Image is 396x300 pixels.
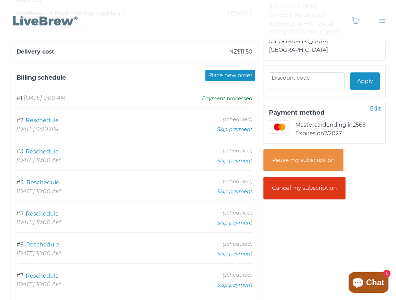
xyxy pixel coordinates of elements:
[269,108,358,117] h3: Payment method
[10,14,79,26] img: LiveBrew
[215,218,252,227] div: Skip payment
[16,188,61,195] span: [DATE] 10:00 AM
[26,273,59,279] span: Reschedule
[24,95,66,101] span: [DATE] 9:00 AM
[26,241,59,248] span: Reschedule
[16,148,23,155] span: #3
[205,70,255,81] div: Place new order
[26,117,59,124] span: Reschedule
[215,249,252,258] div: Skip payment
[295,130,324,137] span: Expires on
[16,281,61,288] span: [DATE] 10:00 AM
[223,271,252,279] span: (scheduled)
[16,48,54,55] span: Delivery cost
[16,73,66,82] h3: Billing schedule
[350,72,380,90] div: Apply
[16,157,61,163] span: [DATE] 10:00 AM
[215,125,252,134] div: Skip payment
[223,209,252,217] span: (scheduled)
[26,210,59,217] span: Reschedule
[202,95,252,103] span: Payment processed
[26,179,59,186] span: Reschedule
[26,148,59,155] span: Reschedule
[16,250,61,257] span: [DATE] 10:00 AM
[326,122,353,128] span: ending in
[223,178,252,186] span: (scheduled)
[269,46,380,55] div: [GEOGRAPHIC_DATA]
[16,219,61,226] span: [DATE] 10:00 AM
[16,126,58,132] span: [DATE] 9:00 AM
[295,120,380,138] div: Mastercard 2565 7/2027
[16,210,23,217] span: #5
[229,48,252,55] span: NZ$11.50
[263,177,346,199] div: Cancel my subscription
[16,95,22,101] span: #1
[16,273,23,279] span: #7
[215,187,252,196] div: Skip payment
[223,116,252,124] span: (scheduled)
[347,272,391,295] inbox-online-store-chat: Shopify online store chat
[16,241,24,248] span: #6
[370,17,386,24] a: Menu
[263,149,343,172] div: Pause my subscription
[16,117,23,124] span: #2
[215,280,252,289] div: Skip payment
[367,103,384,114] div: Edit
[223,240,252,248] span: (scheduled)
[16,179,24,186] span: #4
[215,156,252,165] div: Skip payment
[223,147,252,155] span: (scheduled)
